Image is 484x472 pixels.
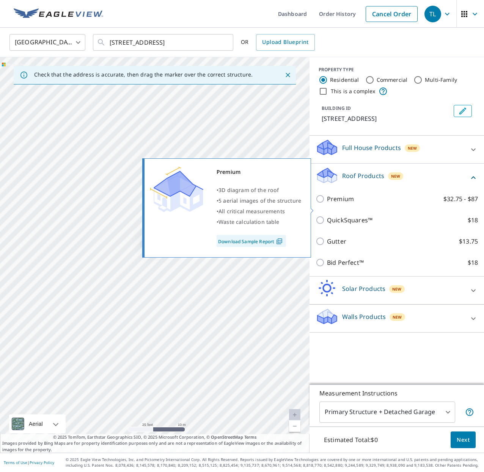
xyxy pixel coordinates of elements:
[4,460,54,465] p: |
[217,185,301,195] div: •
[342,171,384,180] p: Roof Products
[451,431,476,449] button: Next
[217,167,301,177] div: Premium
[316,167,478,188] div: Roof ProductsNew
[457,435,470,445] span: Next
[342,284,385,293] p: Solar Products
[391,173,400,179] span: New
[331,88,376,95] label: This is a complex
[366,6,418,22] a: Cancel Order
[283,70,293,80] button: Close
[322,105,351,111] p: BUILDING ID
[27,414,45,433] div: Aerial
[289,409,300,420] a: Current Level 20, Zoom In Disabled
[316,139,478,160] div: Full House ProductsNew
[327,258,364,267] p: Bid Perfect™
[316,280,478,301] div: Solar ProductsNew
[327,237,346,246] p: Gutter
[322,114,451,123] p: [STREET_ADDRESS]
[408,145,417,151] span: New
[393,314,402,320] span: New
[289,420,300,432] a: Current Level 20, Zoom Out
[256,34,314,51] a: Upload Blueprint
[468,258,478,267] p: $18
[392,286,401,292] span: New
[316,308,478,329] div: Walls ProductsNew
[9,32,85,53] div: [GEOGRAPHIC_DATA]
[468,216,478,225] p: $18
[218,218,279,225] span: Waste calculation table
[150,167,203,212] img: Premium
[319,402,455,423] div: Primary Structure + Detached Garage
[218,208,285,215] span: All critical measurements
[377,76,408,84] label: Commercial
[318,431,384,448] p: Estimated Total: $0
[217,206,301,217] div: •
[454,105,472,117] button: Edit building 1
[330,76,359,84] label: Residential
[342,143,401,152] p: Full House Products
[53,434,257,441] span: © 2025 TomTom, Earthstar Geographics SIO, © 2025 Microsoft Corporation, ©
[319,66,475,73] div: PROPERTY TYPE
[66,457,480,468] p: © 2025 Eagle View Technologies, Inc. and Pictometry International Corp. All Rights Reserved. Repo...
[14,8,103,20] img: EV Logo
[262,38,308,47] span: Upload Blueprint
[424,6,441,22] div: TL
[327,194,354,203] p: Premium
[319,389,474,398] p: Measurement Instructions
[9,414,66,433] div: Aerial
[274,238,284,245] img: Pdf Icon
[443,194,478,203] p: $32.75 - $87
[217,235,286,247] a: Download Sample Report
[244,434,257,440] a: Terms
[459,237,478,246] p: $13.75
[217,195,301,206] div: •
[218,186,279,194] span: 3D diagram of the roof
[465,408,474,417] span: Your report will include the primary structure and a detached garage if one exists.
[4,460,27,465] a: Terms of Use
[34,71,253,78] p: Check that the address is accurate, then drag the marker over the correct structure.
[241,34,315,51] div: OR
[217,217,301,227] div: •
[327,216,372,225] p: QuickSquares™
[211,434,243,440] a: OpenStreetMap
[218,197,301,204] span: 5 aerial images of the structure
[30,460,54,465] a: Privacy Policy
[342,312,386,321] p: Walls Products
[425,76,457,84] label: Multi-Family
[110,32,218,53] input: Search by address or latitude-longitude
